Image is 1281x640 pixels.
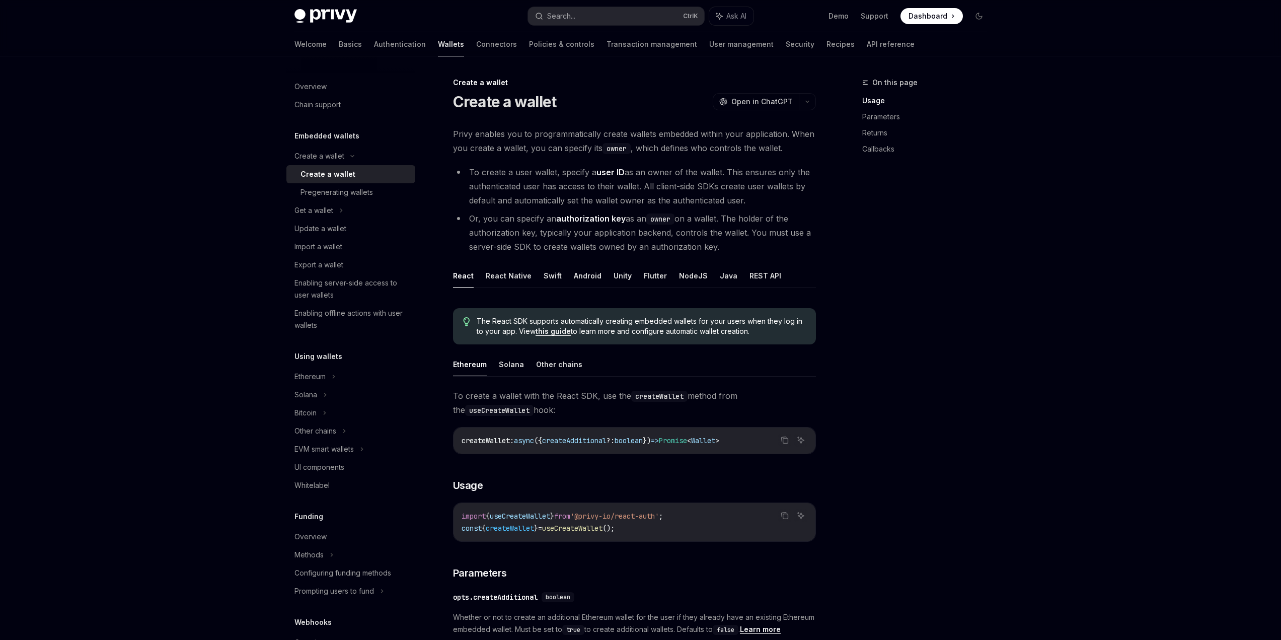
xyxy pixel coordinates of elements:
[794,434,807,447] button: Ask AI
[534,524,538,533] span: }
[294,461,344,473] div: UI components
[510,436,514,445] span: :
[286,96,415,114] a: Chain support
[294,350,342,363] h5: Using wallets
[643,436,651,445] span: })
[499,352,524,376] button: Solana
[294,407,317,419] div: Bitcoin
[294,204,333,217] div: Get a wallet
[651,436,659,445] span: =>
[691,436,715,445] span: Wallet
[646,214,674,225] code: owner
[294,511,323,523] h5: Funding
[339,32,362,56] a: Basics
[867,32,915,56] a: API reference
[574,264,601,288] button: Android
[607,436,615,445] span: ?:
[286,78,415,96] a: Overview
[709,32,774,56] a: User management
[294,99,341,111] div: Chain support
[286,274,415,304] a: Enabling server-side access to user wallets
[294,277,409,301] div: Enabling server-side access to user wallets
[556,214,626,224] strong: authorization key
[465,405,534,416] code: useCreateWallet
[536,327,571,336] a: this guide
[614,264,632,288] button: Unity
[534,436,542,445] span: ({
[659,436,687,445] span: Promise
[286,564,415,582] a: Configuring funding methods
[453,165,816,207] li: To create a user wallet, specify a as an owner of the wallet. This ensures only the authenticated...
[300,186,373,198] div: Pregenerating wallets
[554,512,570,521] span: from
[286,458,415,476] a: UI components
[286,238,415,256] a: Import a wallet
[726,11,746,21] span: Ask AI
[713,93,799,110] button: Open in ChatGPT
[862,109,995,125] a: Parameters
[453,264,474,288] button: React
[286,183,415,201] a: Pregenerating wallets
[607,32,697,56] a: Transaction management
[602,524,615,533] span: ();
[778,434,791,447] button: Copy the contents from the code block
[631,391,688,402] code: createWallet
[740,625,781,634] a: Learn more
[294,425,336,437] div: Other chains
[453,78,816,88] div: Create a wallet
[486,264,532,288] button: React Native
[872,77,918,89] span: On this page
[286,165,415,183] a: Create a wallet
[547,10,575,22] div: Search...
[453,389,816,417] span: To create a wallet with the React SDK, use the method from the hook:
[453,592,538,602] div: opts.createAdditional
[294,531,327,543] div: Overview
[538,524,542,533] span: =
[615,436,643,445] span: boolean
[720,264,737,288] button: Java
[477,316,805,336] span: The React SDK supports automatically creating embedded wallets for your users when they log in to...
[294,241,342,253] div: Import a wallet
[294,81,327,93] div: Overview
[550,512,554,521] span: }
[786,32,814,56] a: Security
[294,130,359,142] h5: Embedded wallets
[862,141,995,157] a: Callbacks
[687,436,691,445] span: <
[462,512,486,521] span: import
[715,436,719,445] span: >
[438,32,464,56] a: Wallets
[709,7,753,25] button: Ask AI
[562,625,584,635] code: true
[286,304,415,334] a: Enabling offline actions with user wallets
[453,611,816,635] span: Whether or not to create an additional Ethereum wallet for the user if they already have an exist...
[286,476,415,494] a: Whitelabel
[294,223,346,235] div: Update a wallet
[294,389,317,401] div: Solana
[286,256,415,274] a: Export a wallet
[514,436,534,445] span: async
[542,524,602,533] span: useCreateWallet
[453,93,557,111] h1: Create a wallet
[528,7,704,25] button: Search...CtrlK
[544,264,562,288] button: Swift
[713,625,738,635] code: false
[462,436,510,445] span: createWallet
[778,509,791,522] button: Copy the contents from the code block
[794,509,807,522] button: Ask AI
[453,211,816,254] li: Or, you can specify an as an on a wallet. The holder of the authorization key, typically your app...
[453,352,487,376] button: Ethereum
[294,443,354,455] div: EVM smart wallets
[529,32,594,56] a: Policies & controls
[486,524,534,533] span: createWallet
[294,307,409,331] div: Enabling offline actions with user wallets
[659,512,663,521] span: ;
[862,125,995,141] a: Returns
[476,32,517,56] a: Connectors
[546,593,570,601] span: boolean
[463,317,470,326] svg: Tip
[294,567,391,579] div: Configuring funding methods
[294,32,327,56] a: Welcome
[731,97,793,107] span: Open in ChatGPT
[542,436,607,445] span: createAdditional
